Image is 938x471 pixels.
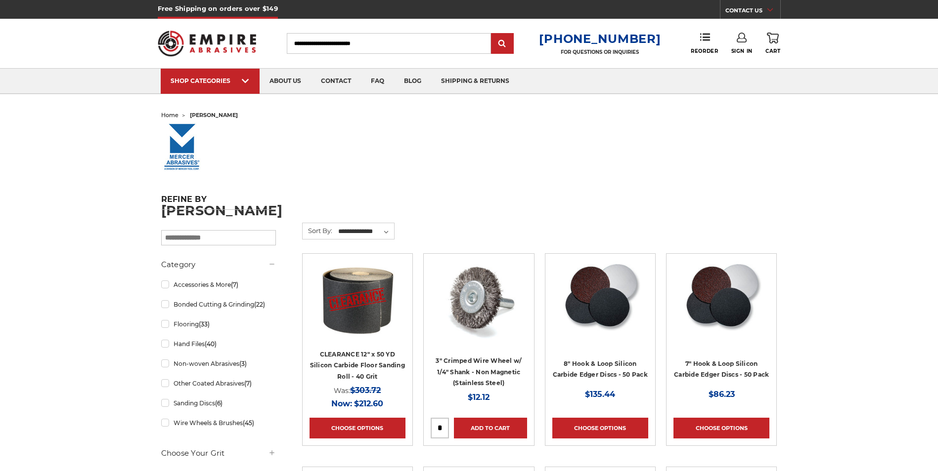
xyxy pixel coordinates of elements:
img: Silicon Carbide 7" Hook & Loop Edger Discs [681,261,761,340]
a: Non-woven Abrasives [161,355,276,372]
h5: Category [161,259,276,271]
img: Empire Abrasives [158,24,257,63]
a: Choose Options [673,418,769,438]
a: Choose Options [552,418,648,438]
a: Crimped Wire Wheel with Shank Non Magnetic [431,261,527,356]
span: (40) [205,340,217,348]
span: (33) [199,320,210,328]
a: faq [361,69,394,94]
h5: Refine by [161,195,276,210]
span: [PERSON_NAME] [190,112,238,118]
span: $212.60 [354,399,383,408]
select: Sort By: [337,224,394,239]
a: 8" Hook & Loop Silicon Carbide Edger Discs - 50 Pack [553,360,648,379]
span: Sign In [731,48,753,54]
a: Silicon Carbide 8" Hook & Loop Edger Discs [552,261,648,356]
span: (7) [244,380,252,387]
a: Add to Cart [454,418,527,438]
a: CLEARANCE 12" x 50 YD Silicon Carbide Floor Sanding Roll - 40 Grit [310,261,405,356]
a: 3" Crimped Wire Wheel w/ 1/4" Shank - Non Magnetic (Stainless Steel) [436,357,522,387]
a: [PHONE_NUMBER] [539,32,661,46]
a: Silicon Carbide 7" Hook & Loop Edger Discs [673,261,769,356]
span: $303.72 [350,386,381,395]
span: $86.23 [709,390,735,399]
a: Bonded Cutting & Grinding [161,296,276,313]
span: (3) [239,360,247,367]
a: Reorder [691,33,718,54]
img: Crimped Wire Wheel with Shank Non Magnetic [439,261,518,340]
a: CONTACT US [725,5,780,19]
span: (7) [231,281,238,288]
span: Now: [331,399,352,408]
img: mercerlogo_1427640391__81402.original.jpg [161,122,203,172]
a: blog [394,69,431,94]
img: CLEARANCE 12" x 50 YD Silicon Carbide Floor Sanding Roll - 40 Grit [318,261,397,340]
span: $135.44 [585,390,615,399]
span: $12.12 [468,392,490,402]
h5: Choose Your Grit [161,447,276,459]
a: Other Coated Abrasives [161,375,276,392]
a: CLEARANCE 12" x 50 YD Silicon Carbide Floor Sanding Roll - 40 Grit [310,351,405,380]
input: Submit [492,34,512,54]
span: Cart [765,48,780,54]
span: (45) [243,419,254,427]
label: Sort By: [303,223,332,238]
span: (22) [254,301,265,308]
a: about us [260,69,311,94]
a: Sanding Discs [161,394,276,412]
a: Hand Files [161,335,276,353]
a: Wire Wheels & Brushes [161,414,276,432]
span: (6) [215,399,223,407]
p: FOR QUESTIONS OR INQUIRIES [539,49,661,55]
div: Was: [310,384,405,397]
a: home [161,112,179,118]
a: Cart [765,33,780,54]
a: 7" Hook & Loop Silicon Carbide Edger Discs - 50 Pack [674,360,769,379]
a: Flooring [161,315,276,333]
a: contact [311,69,361,94]
h1: [PERSON_NAME] [161,204,777,217]
div: SHOP CATEGORIES [171,77,250,84]
span: Reorder [691,48,718,54]
a: Accessories & More [161,276,276,293]
a: shipping & returns [431,69,519,94]
a: Choose Options [310,418,405,438]
img: Silicon Carbide 8" Hook & Loop Edger Discs [560,261,640,340]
